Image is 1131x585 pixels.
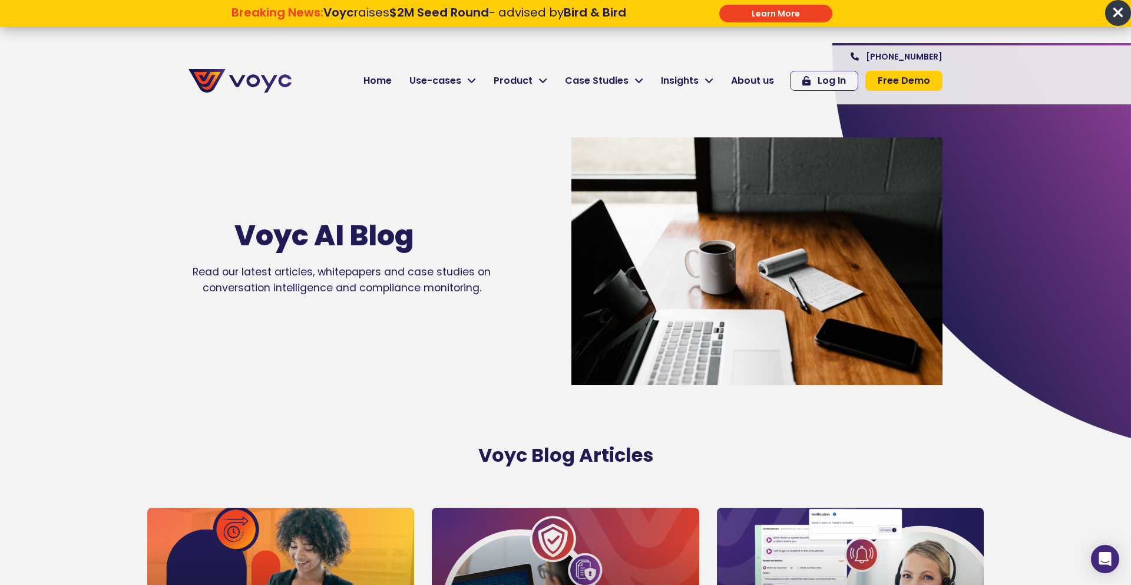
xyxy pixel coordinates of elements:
[323,4,353,21] strong: Voyc
[851,52,943,61] a: [PHONE_NUMBER]
[719,5,832,22] div: Submit
[556,69,652,93] a: Case Studies
[355,69,401,93] a: Home
[232,4,323,21] strong: Breaking News:
[731,74,774,88] span: About us
[790,71,858,91] a: Log In
[389,4,489,21] strong: $2M Seed Round
[172,5,686,34] div: Breaking News: Voyc raises $2M Seed Round - advised by Bird & Bird
[188,69,292,93] img: voyc-full-logo
[1091,545,1119,573] div: Open Intercom Messenger
[323,4,626,21] span: raises - advised by
[564,4,626,21] strong: Bird & Bird
[409,74,461,88] span: Use-cases
[485,69,556,93] a: Product
[818,76,846,86] span: Log In
[188,264,495,295] p: Read our latest articles, whitepapers and case studies on conversation intelligence and complianc...
[878,76,930,86] span: Free Demo
[363,74,392,88] span: Home
[188,219,459,253] h1: Voyc AI Blog
[661,74,699,88] span: Insights
[866,52,943,61] span: [PHONE_NUMBER]
[401,69,485,93] a: Use-cases
[230,444,901,466] h2: Voyc Blog Articles
[722,69,783,93] a: About us
[494,74,533,88] span: Product
[652,69,722,93] a: Insights
[865,71,943,91] a: Free Demo
[565,74,629,88] span: Case Studies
